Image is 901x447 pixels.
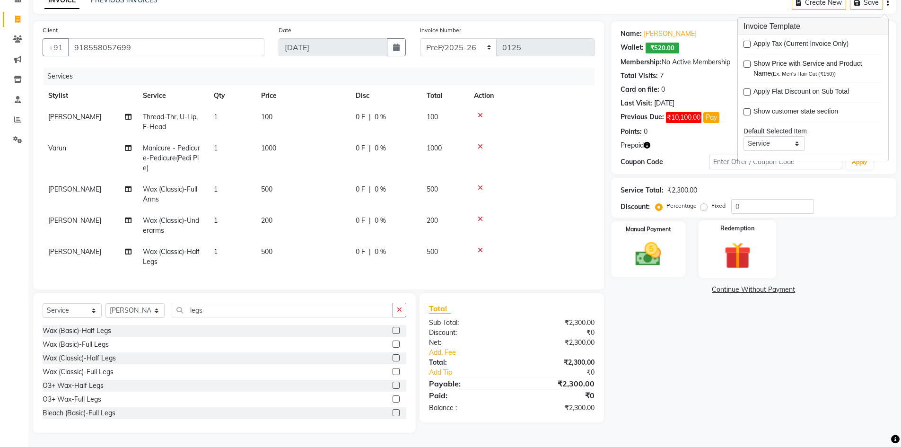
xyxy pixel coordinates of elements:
[208,85,255,106] th: Qty
[421,85,468,106] th: Total
[356,143,365,153] span: 0 F
[512,358,602,368] div: ₹2,300.00
[137,85,208,106] th: Service
[654,98,674,108] div: [DATE]
[214,247,218,256] span: 1
[627,239,669,269] img: _cash.svg
[512,378,602,389] div: ₹2,300.00
[626,225,671,234] label: Manual Payment
[646,43,679,53] span: ₹520.00
[427,144,442,152] span: 1000
[43,38,69,56] button: +91
[512,403,602,413] div: ₹2,300.00
[753,59,875,79] span: Show Price with Service and Product Name
[427,113,438,121] span: 100
[44,68,602,85] div: Services
[527,368,602,377] div: ₹0
[753,106,838,118] span: Show customer state section
[143,113,198,131] span: Thread-Thr, U-Lip, F-Head
[621,98,652,108] div: Last Visit:
[666,112,701,123] span: ₹10,100.00
[753,87,849,98] span: Apply Flat Discount on Sub Total
[375,247,386,257] span: 0 %
[375,112,386,122] span: 0 %
[661,85,665,95] div: 0
[644,29,697,39] a: [PERSON_NAME]
[43,408,115,418] div: Bleach (Basic)-Full Legs
[143,185,197,203] span: Wax (Classic)-Full Arms
[48,216,101,225] span: [PERSON_NAME]
[420,26,461,35] label: Invoice Number
[621,85,659,95] div: Card on file:
[261,113,272,121] span: 100
[711,202,726,210] label: Fixed
[422,358,512,368] div: Total:
[621,127,642,137] div: Points:
[422,338,512,348] div: Net:
[48,144,66,152] span: Varun
[43,85,137,106] th: Stylist
[356,247,365,257] span: 0 F
[214,144,218,152] span: 1
[744,126,883,136] div: Default Selected Item
[720,224,754,233] label: Redemption
[279,26,291,35] label: Date
[43,381,104,391] div: O3+ Wax-Half Legs
[375,216,386,226] span: 0 %
[621,112,664,123] div: Previous Due:
[356,216,365,226] span: 0 F
[422,368,526,377] a: Add Tip
[621,157,709,167] div: Coupon Code
[48,247,101,256] span: [PERSON_NAME]
[621,185,664,195] div: Service Total:
[667,185,697,195] div: ₹2,300.00
[68,38,264,56] input: Search by Name/Mobile/Email/Code
[375,184,386,194] span: 0 %
[369,143,371,153] span: |
[143,216,199,235] span: Wax (Classic)-Underarms
[716,239,759,272] img: _gift.svg
[621,43,644,53] div: Wallet:
[172,303,393,317] input: Search or Scan
[422,378,512,389] div: Payable:
[703,112,719,123] button: Pay
[512,328,602,338] div: ₹0
[427,247,438,256] span: 500
[261,247,272,256] span: 500
[621,202,650,212] div: Discount:
[429,304,451,314] span: Total
[255,85,350,106] th: Price
[753,39,849,51] span: Apply Tax (Current Invoice Only)
[48,113,101,121] span: [PERSON_NAME]
[422,403,512,413] div: Balance :
[422,318,512,328] div: Sub Total:
[512,390,602,401] div: ₹0
[48,185,101,193] span: [PERSON_NAME]
[512,318,602,328] div: ₹2,300.00
[709,155,842,169] input: Enter Offer / Coupon Code
[621,140,644,150] span: Prepaid
[214,216,218,225] span: 1
[143,247,200,266] span: Wax (Classic)-Half Legs
[621,71,658,81] div: Total Visits:
[427,216,438,225] span: 200
[375,143,386,153] span: 0 %
[369,184,371,194] span: |
[43,367,114,377] div: Wax (Classic)-Full Legs
[43,340,109,350] div: Wax (Basic)-Full Legs
[261,185,272,193] span: 500
[350,85,421,106] th: Disc
[422,348,601,358] a: Add. Fee
[468,85,595,106] th: Action
[422,328,512,338] div: Discount:
[846,155,873,169] button: Apply
[660,71,664,81] div: 7
[613,285,894,295] a: Continue Without Payment
[43,326,111,336] div: Wax (Basic)-Half Legs
[356,184,365,194] span: 0 F
[369,112,371,122] span: |
[261,144,276,152] span: 1000
[422,390,512,401] div: Paid:
[43,353,116,363] div: Wax (Classic)-Half Legs
[666,202,697,210] label: Percentage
